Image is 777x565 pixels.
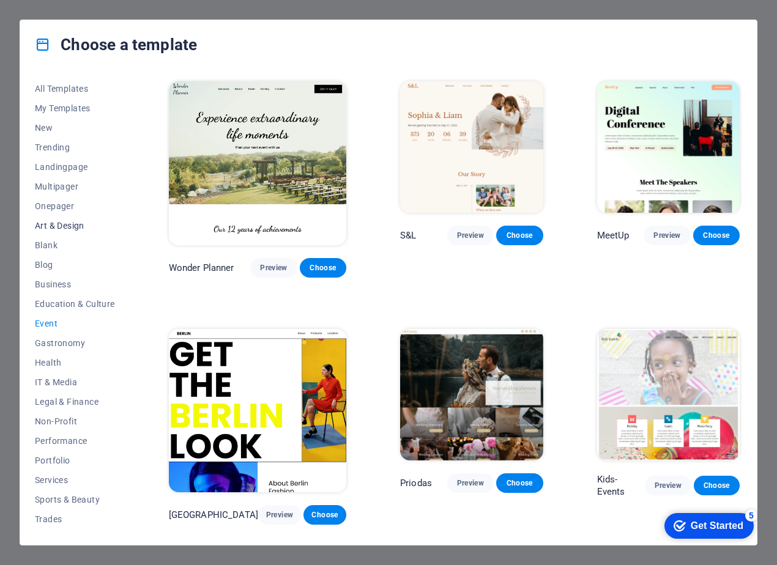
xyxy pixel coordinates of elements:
span: Blog [35,260,115,270]
button: Preview [447,226,494,245]
span: Performance [35,436,115,446]
button: Portfolio [35,451,115,470]
span: Preview [268,510,291,520]
button: Preview [258,505,301,525]
span: Preview [457,478,484,488]
button: Blank [35,235,115,255]
p: Wonder Planner [169,262,234,274]
p: Priodas [400,477,432,489]
button: Art & Design [35,216,115,235]
span: Non-Profit [35,416,115,426]
img: S&L [400,81,543,213]
img: MeetUp [597,81,740,213]
p: MeetUp [597,229,630,242]
img: BERLIN [169,329,346,493]
img: Priodas [400,329,543,460]
button: Sports & Beauty [35,490,115,509]
span: New [35,123,115,133]
div: 5 [91,2,103,15]
img: Kids-Events [597,329,740,460]
button: Choose [496,473,543,493]
span: Choose [506,478,533,488]
button: New [35,118,115,138]
button: Gastronomy [35,333,115,353]
button: Multipager [35,177,115,196]
span: Services [35,475,115,485]
span: Preview [653,231,680,240]
button: Preview [250,258,297,278]
span: Choose [310,263,336,273]
span: Business [35,279,115,289]
button: Preview [644,226,690,245]
span: Onepager [35,201,115,211]
button: Legal & Finance [35,392,115,412]
button: Preview [645,476,691,495]
span: Preview [457,231,484,240]
span: Multipager [35,182,115,191]
span: My Templates [35,103,115,113]
p: S&L [400,229,416,242]
span: Event [35,319,115,328]
button: All Templates [35,79,115,98]
button: Blog [35,255,115,275]
button: Education & Culture [35,294,115,314]
button: Onepager [35,196,115,216]
button: My Templates [35,98,115,118]
button: Choose [300,258,346,278]
span: Gastronomy [35,338,115,348]
span: Health [35,358,115,367]
button: Preview [447,473,494,493]
span: Legal & Finance [35,397,115,407]
div: Get Started [36,13,89,24]
span: Trades [35,514,115,524]
span: Preview [655,481,681,490]
span: IT & Media [35,377,115,387]
h4: Choose a template [35,35,197,54]
p: Kids-Events [597,473,645,498]
span: Choose [506,231,533,240]
button: Choose [694,476,740,495]
button: Non-Profit [35,412,115,431]
span: Preview [260,263,287,273]
span: Art & Design [35,221,115,231]
span: Portfolio [35,456,115,465]
button: Travel [35,529,115,548]
p: [GEOGRAPHIC_DATA] [169,509,258,521]
span: Trending [35,142,115,152]
span: Choose [313,510,336,520]
button: Event [35,314,115,333]
button: Landingpage [35,157,115,177]
span: Landingpage [35,162,115,172]
button: Services [35,470,115,490]
button: Trades [35,509,115,529]
span: Sports & Beauty [35,495,115,504]
button: IT & Media [35,372,115,392]
img: Wonder Planner [169,81,346,245]
span: Education & Culture [35,299,115,309]
span: All Templates [35,84,115,94]
button: Trending [35,138,115,157]
button: Performance [35,431,115,451]
button: Health [35,353,115,372]
span: Choose [703,231,730,240]
div: Get Started 5 items remaining, 0% complete [10,6,99,32]
span: Blank [35,240,115,250]
span: Choose [704,481,730,490]
button: Choose [303,505,346,525]
button: Choose [496,226,543,245]
button: Business [35,275,115,294]
button: Choose [693,226,740,245]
